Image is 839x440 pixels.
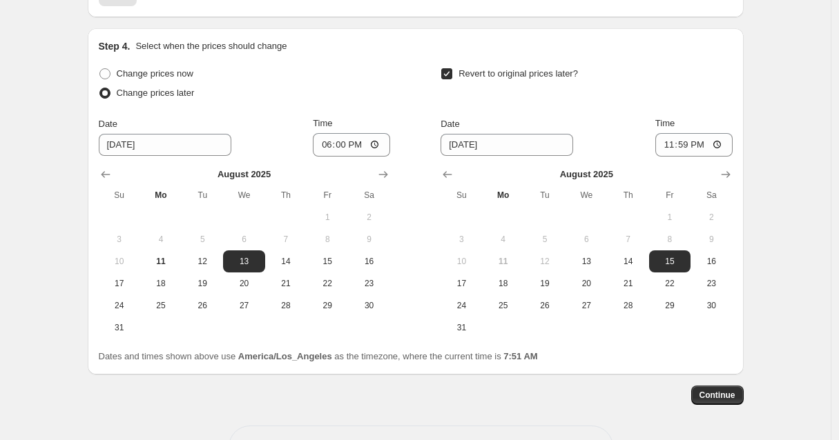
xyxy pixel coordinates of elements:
button: Tuesday August 5 2025 [524,228,566,250]
span: 19 [530,278,560,289]
span: Fr [312,190,343,201]
span: 31 [446,322,476,333]
button: Friday August 29 2025 [307,294,348,317]
span: 30 [696,300,726,311]
span: 17 [104,278,135,289]
th: Thursday [265,184,307,206]
span: 11 [488,256,519,267]
span: Continue [700,390,735,401]
span: Th [271,190,301,201]
button: Sunday August 17 2025 [441,272,482,294]
button: Saturday August 23 2025 [691,272,732,294]
button: Monday August 25 2025 [483,294,524,317]
button: Wednesday August 27 2025 [566,294,607,317]
button: Today Monday August 11 2025 [140,250,182,272]
span: 12 [530,256,560,267]
span: 29 [312,300,343,311]
button: Saturday August 23 2025 [348,272,389,294]
span: 18 [488,278,519,289]
span: Revert to original prices later? [459,68,578,79]
span: 4 [488,234,519,245]
button: Thursday August 14 2025 [265,250,307,272]
span: 14 [613,256,643,267]
span: 23 [354,278,384,289]
th: Wednesday [223,184,264,206]
button: Thursday August 7 2025 [607,228,648,250]
span: 13 [229,256,259,267]
span: 10 [104,256,135,267]
span: 26 [530,300,560,311]
button: Saturday August 2 2025 [691,206,732,228]
span: 13 [571,256,601,267]
button: Saturday August 30 2025 [348,294,389,317]
button: Saturday August 30 2025 [691,294,732,317]
th: Saturday [691,184,732,206]
input: 12:00 [655,133,733,157]
span: 26 [187,300,218,311]
button: Sunday August 31 2025 [441,317,482,339]
button: Show next month, September 2025 [716,165,735,184]
span: 4 [146,234,176,245]
b: 7:51 AM [503,351,537,361]
span: Time [313,118,332,128]
button: Wednesday August 20 2025 [566,272,607,294]
span: 28 [271,300,301,311]
span: Date [441,119,459,129]
span: Sa [354,190,384,201]
button: Sunday August 17 2025 [99,272,140,294]
button: Wednesday August 6 2025 [566,228,607,250]
button: Sunday August 10 2025 [99,250,140,272]
span: 30 [354,300,384,311]
button: Thursday August 28 2025 [607,294,648,317]
button: Friday August 22 2025 [307,272,348,294]
span: Tu [187,190,218,201]
button: Tuesday August 26 2025 [524,294,566,317]
span: 25 [146,300,176,311]
span: 25 [488,300,519,311]
button: Sunday August 3 2025 [441,228,482,250]
th: Friday [649,184,691,206]
span: Su [446,190,476,201]
span: We [571,190,601,201]
button: Thursday August 21 2025 [607,272,648,294]
button: Friday August 8 2025 [649,228,691,250]
button: Sunday August 3 2025 [99,228,140,250]
span: 19 [187,278,218,289]
button: Monday August 25 2025 [140,294,182,317]
span: 2 [696,212,726,223]
button: Saturday August 9 2025 [348,228,389,250]
span: Mo [146,190,176,201]
button: Tuesday August 19 2025 [182,272,223,294]
span: Sa [696,190,726,201]
th: Saturday [348,184,389,206]
th: Wednesday [566,184,607,206]
button: Friday August 15 2025 [307,250,348,272]
span: Mo [488,190,519,201]
button: Show previous month, July 2025 [96,165,115,184]
button: Today Monday August 11 2025 [483,250,524,272]
span: 6 [571,234,601,245]
button: Friday August 22 2025 [649,272,691,294]
span: 6 [229,234,259,245]
span: 22 [312,278,343,289]
button: Wednesday August 27 2025 [223,294,264,317]
button: Sunday August 10 2025 [441,250,482,272]
button: Wednesday August 13 2025 [223,250,264,272]
span: 28 [613,300,643,311]
button: Thursday August 28 2025 [265,294,307,317]
span: 7 [613,234,643,245]
th: Sunday [441,184,482,206]
span: Date [99,119,117,129]
span: 24 [446,300,476,311]
span: 18 [146,278,176,289]
span: 1 [655,212,685,223]
span: 21 [271,278,301,289]
span: 12 [187,256,218,267]
button: Tuesday August 5 2025 [182,228,223,250]
button: Sunday August 31 2025 [99,317,140,339]
span: 15 [655,256,685,267]
button: Thursday August 21 2025 [265,272,307,294]
span: 8 [312,234,343,245]
th: Friday [307,184,348,206]
button: Thursday August 7 2025 [265,228,307,250]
